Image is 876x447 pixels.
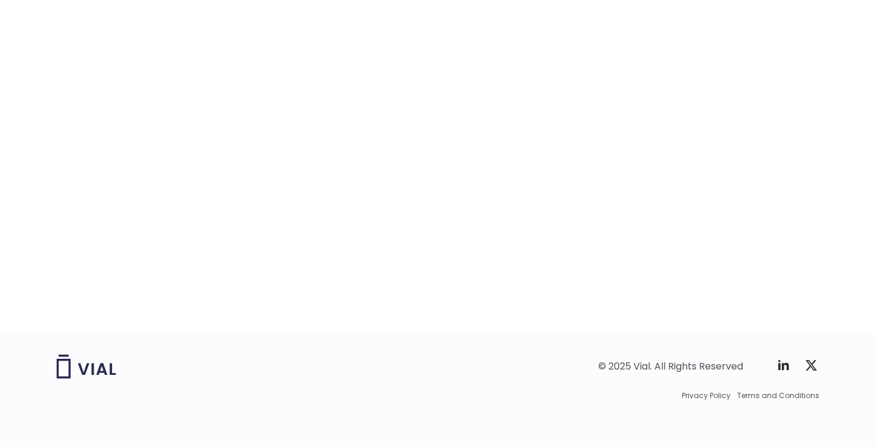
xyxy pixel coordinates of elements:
a: Terms and Conditions [737,390,819,401]
a: Privacy Policy [682,390,731,401]
img: Vial logo wih "Vial" spelled out [57,355,116,378]
div: © 2025 Vial. All Rights Reserved [598,360,743,373]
